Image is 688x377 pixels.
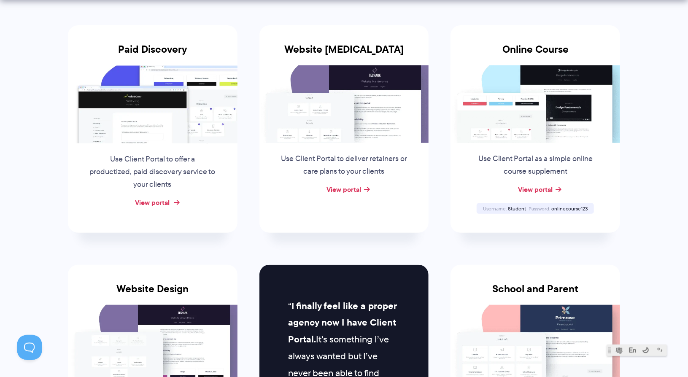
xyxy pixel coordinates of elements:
[529,205,550,212] span: Password
[451,43,620,65] h3: Online Course
[471,153,599,178] p: Use Client Portal as a simple online course supplement
[68,283,237,305] h3: Website Design
[288,299,397,347] strong: I finally feel like a proper agency now I have Client Portal.
[280,153,408,178] p: Use Client Portal to deliver retainers or care plans to your clients
[135,197,170,207] a: View portal
[551,205,588,212] span: onlinecourse123
[68,43,237,65] h3: Paid Discovery
[451,283,620,305] h3: School and Parent
[259,43,429,65] h3: Website [MEDICAL_DATA]
[508,205,526,212] span: Student
[17,335,42,360] iframe: Toggle Customer Support
[518,184,553,194] a: View portal
[483,205,507,212] span: Username
[326,184,361,194] a: View portal
[89,153,217,191] p: Use Client Portal to offer a productized, paid discovery service to your clients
